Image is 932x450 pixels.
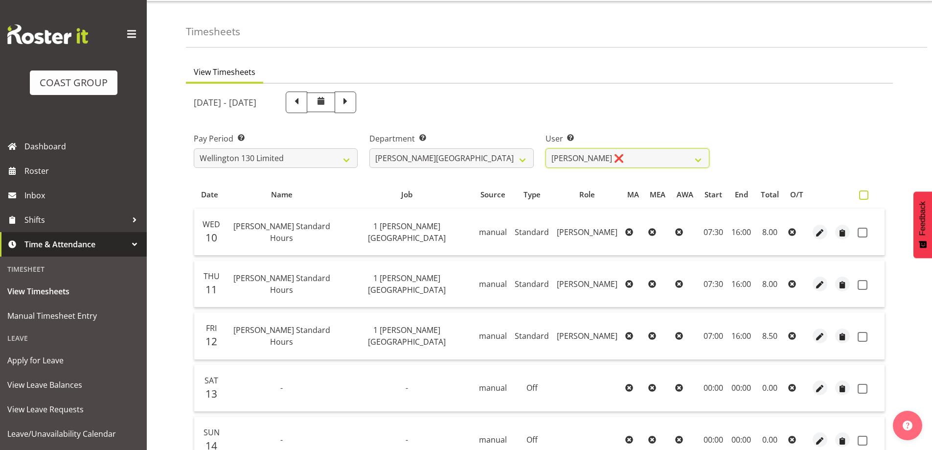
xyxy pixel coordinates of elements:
div: Leave [2,328,144,348]
a: View Leave Requests [2,397,144,422]
span: 12 [205,334,217,348]
span: Wed [203,219,220,230]
span: Fri [206,323,217,333]
span: End [735,189,748,200]
div: COAST GROUP [40,75,108,90]
span: Role [579,189,595,200]
td: Standard [511,261,553,308]
td: 00:00 [699,365,728,412]
a: Apply for Leave [2,348,144,373]
span: Name [271,189,293,200]
span: View Leave Balances [7,378,139,392]
span: Dashboard [24,139,142,154]
span: Apply for Leave [7,353,139,368]
td: Off [511,365,553,412]
span: manual [479,227,507,237]
td: 0.00 [755,365,784,412]
span: - [280,434,283,445]
span: Date [201,189,218,200]
h5: [DATE] - [DATE] [194,97,256,108]
td: 8.50 [755,312,784,359]
span: [PERSON_NAME] [557,331,617,341]
span: Roster [24,164,142,178]
span: Manual Timesheet Entry [7,308,139,323]
td: 07:30 [699,209,728,256]
span: Source [480,189,505,200]
span: View Timesheets [7,284,139,299]
td: 8.00 [755,261,784,308]
button: Feedback - Show survey [913,191,932,258]
span: Job [401,189,412,200]
span: MEA [650,189,665,200]
div: Timesheet [2,259,144,279]
span: manual [479,279,507,289]
span: manual [479,434,507,445]
span: Total [761,189,779,200]
span: - [406,382,408,393]
span: View Leave Requests [7,402,139,417]
span: [PERSON_NAME] Standard Hours [233,221,330,243]
td: 8.00 [755,209,784,256]
span: Leave/Unavailability Calendar [7,426,139,441]
a: Leave/Unavailability Calendar [2,422,144,446]
a: Manual Timesheet Entry [2,304,144,328]
span: - [406,434,408,445]
td: 16:00 [727,261,755,308]
td: 07:00 [699,312,728,359]
span: [PERSON_NAME] [557,227,617,237]
span: [PERSON_NAME] Standard Hours [233,273,330,295]
span: [PERSON_NAME] Standard Hours [233,325,330,347]
span: Thu [204,271,220,282]
td: Standard [511,312,553,359]
a: View Timesheets [2,279,144,304]
span: MA [627,189,639,200]
td: Standard [511,209,553,256]
span: Feedback [918,201,927,236]
span: 1 [PERSON_NAME][GEOGRAPHIC_DATA] [368,273,446,295]
label: Pay Period [194,133,358,144]
span: Inbox [24,188,142,203]
span: 13 [205,387,217,401]
span: Shifts [24,213,127,227]
span: 1 [PERSON_NAME][GEOGRAPHIC_DATA] [368,325,446,347]
span: AWA [677,189,693,200]
span: 10 [205,231,217,244]
span: [PERSON_NAME] [557,279,617,289]
td: 16:00 [727,312,755,359]
span: Time & Attendance [24,237,127,252]
span: Sun [204,427,220,438]
span: manual [479,331,507,341]
span: View Timesheets [194,66,255,78]
label: User [546,133,709,144]
td: 00:00 [727,365,755,412]
span: - [280,382,283,393]
td: 07:30 [699,261,728,308]
td: 16:00 [727,209,755,256]
span: 11 [205,283,217,296]
a: View Leave Balances [2,373,144,397]
span: manual [479,382,507,393]
span: Start [705,189,722,200]
span: Type [523,189,541,200]
span: 1 [PERSON_NAME][GEOGRAPHIC_DATA] [368,221,446,243]
span: Sat [205,375,218,386]
span: O/T [790,189,803,200]
img: help-xxl-2.png [903,421,912,430]
label: Department [369,133,533,144]
img: Rosterit website logo [7,24,88,44]
h4: Timesheets [186,26,240,37]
